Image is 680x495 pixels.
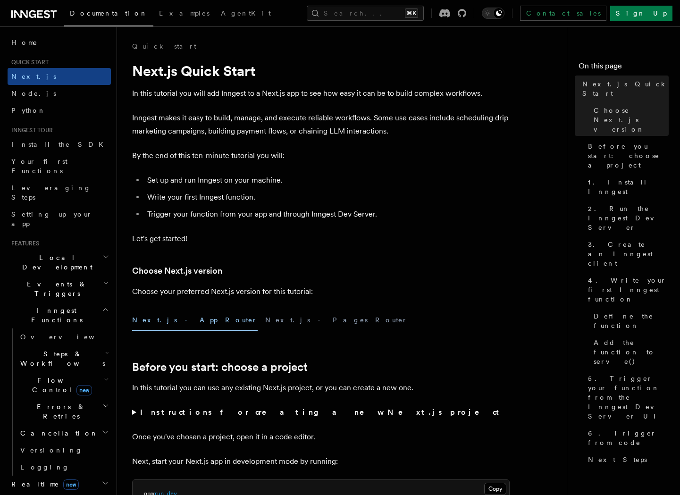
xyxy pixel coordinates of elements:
span: 3. Create an Inngest client [588,240,669,268]
span: Choose Next.js version [594,106,669,134]
a: 1. Install Inngest [584,174,669,200]
span: 5. Trigger your function from the Inngest Dev Server UI [588,374,669,421]
a: Sign Up [610,6,672,21]
a: Overview [17,328,111,345]
p: In this tutorial you will add Inngest to a Next.js app to see how easy it can be to build complex... [132,87,510,100]
p: Choose your preferred Next.js version for this tutorial: [132,285,510,298]
button: Realtimenew [8,476,111,493]
span: Setting up your app [11,210,92,227]
a: AgentKit [215,3,277,25]
a: Choose Next.js version [132,264,222,277]
a: 6. Trigger from code [584,425,669,451]
span: Define the function [594,311,669,330]
button: Toggle dark mode [482,8,504,19]
span: Flow Control [17,376,104,394]
a: 2. Run the Inngest Dev Server [584,200,669,236]
span: Home [11,38,38,47]
span: Node.js [11,90,56,97]
span: Overview [20,333,118,341]
span: Quick start [8,59,49,66]
span: 6. Trigger from code [588,428,669,447]
a: Documentation [64,3,153,26]
span: 2. Run the Inngest Dev Server [588,204,669,232]
a: Install the SDK [8,136,111,153]
a: Before you start: choose a project [132,361,308,374]
a: 4. Write your first Inngest function [584,272,669,308]
a: Define the function [590,308,669,334]
li: Set up and run Inngest on your machine. [144,174,510,187]
button: Flow Controlnew [17,372,111,398]
h1: Next.js Quick Start [132,62,510,79]
p: By the end of this ten-minute tutorial you will: [132,149,510,162]
kbd: ⌘K [405,8,418,18]
span: new [63,479,79,490]
span: 4. Write your first Inngest function [588,276,669,304]
span: Install the SDK [11,141,109,148]
a: Add the function to serve() [590,334,669,370]
button: Inngest Functions [8,302,111,328]
p: In this tutorial you can use any existing Next.js project, or you can create a new one. [132,381,510,394]
a: Node.js [8,85,111,102]
span: Before you start: choose a project [588,142,669,170]
span: new [76,385,92,395]
span: Next.js Quick Start [582,79,669,98]
a: Setting up your app [8,206,111,232]
button: Steps & Workflows [17,345,111,372]
button: Errors & Retries [17,398,111,425]
span: Inngest Functions [8,306,102,325]
a: Quick start [132,42,196,51]
button: Next.js - App Router [132,310,258,331]
span: Features [8,240,39,247]
a: Choose Next.js version [590,102,669,138]
button: Events & Triggers [8,276,111,302]
span: Leveraging Steps [11,184,91,201]
a: Your first Functions [8,153,111,179]
a: 3. Create an Inngest client [584,236,669,272]
span: 1. Install Inngest [588,177,669,196]
span: Add the function to serve() [594,338,669,366]
span: Your first Functions [11,158,67,175]
span: Local Development [8,253,103,272]
div: Inngest Functions [8,328,111,476]
span: Documentation [70,9,148,17]
span: Versioning [20,446,83,454]
a: Next Steps [584,451,669,468]
a: Next.js Quick Start [579,76,669,102]
span: Cancellation [17,428,98,438]
p: Inngest makes it easy to build, manage, and execute reliable workflows. Some use cases include sc... [132,111,510,138]
button: Cancellation [17,425,111,442]
p: Once you've chosen a project, open it in a code editor. [132,430,510,444]
span: Python [11,107,46,114]
a: Next.js [8,68,111,85]
span: AgentKit [221,9,271,17]
strong: Instructions for creating a new Next.js project [140,408,503,417]
span: Steps & Workflows [17,349,105,368]
span: Examples [159,9,210,17]
span: Next.js [11,73,56,80]
button: Copy [484,483,506,495]
span: Logging [20,463,69,471]
a: Examples [153,3,215,25]
button: Local Development [8,249,111,276]
span: Errors & Retries [17,402,102,421]
li: Write your first Inngest function. [144,191,510,204]
a: Before you start: choose a project [584,138,669,174]
span: Realtime [8,479,79,489]
a: Python [8,102,111,119]
a: 5. Trigger your function from the Inngest Dev Server UI [584,370,669,425]
a: Leveraging Steps [8,179,111,206]
p: Let's get started! [132,232,510,245]
span: Next Steps [588,455,647,464]
li: Trigger your function from your app and through Inngest Dev Server. [144,208,510,221]
summary: Instructions for creating a new Next.js project [132,406,510,419]
a: Contact sales [520,6,606,21]
span: Inngest tour [8,126,53,134]
button: Search...⌘K [307,6,424,21]
h4: On this page [579,60,669,76]
span: Events & Triggers [8,279,103,298]
button: Next.js - Pages Router [265,310,408,331]
a: Home [8,34,111,51]
a: Logging [17,459,111,476]
p: Next, start your Next.js app in development mode by running: [132,455,510,468]
a: Versioning [17,442,111,459]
